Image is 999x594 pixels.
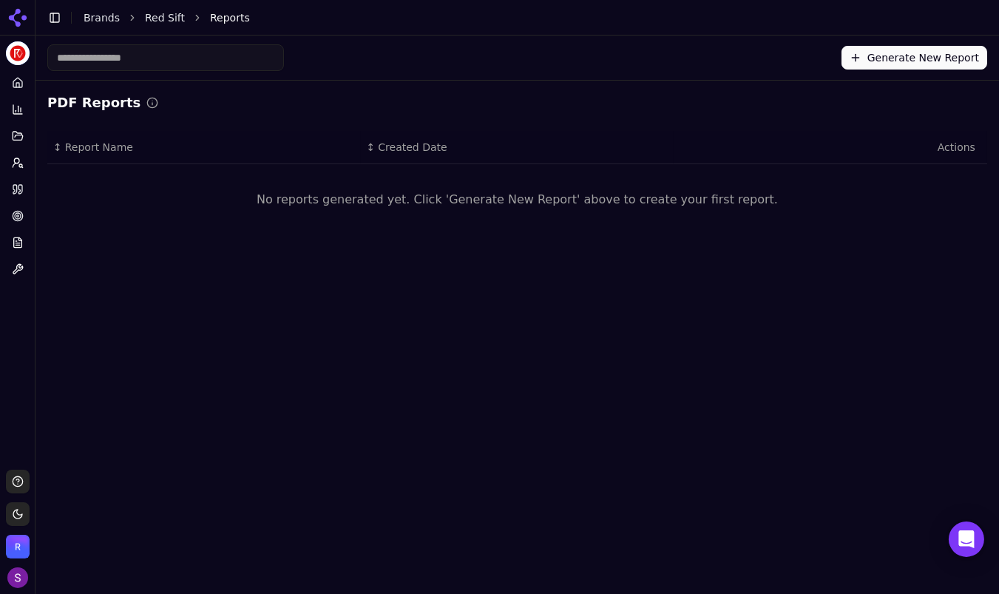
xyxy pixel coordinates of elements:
button: Generate New Report [841,46,987,70]
span: Reports [210,10,250,25]
a: Red Sift [145,10,185,25]
a: Brands [84,12,120,24]
div: Open Intercom Messenger [949,522,984,557]
td: No reports generated yet. Click 'Generate New Report' above to create your first report. [47,164,987,235]
button: Open user button [7,567,28,588]
span: Report Name [65,140,133,155]
div: Data table [47,131,987,235]
div: ↕Report Name [53,140,355,155]
th: Created Date [361,131,674,164]
img: Red Sift [6,41,30,65]
div: ↕Created Date [367,140,668,155]
button: Open organization switcher [6,535,30,558]
th: Actions [674,131,987,164]
span: Created Date [378,140,447,155]
h2: PDF Reports [47,92,140,113]
img: Red Sift [6,535,30,558]
th: Report Name [47,131,361,164]
img: Stewart Mohammadi [7,567,28,588]
span: Actions [680,140,975,155]
nav: breadcrumb [84,10,958,25]
button: Current brand: Red Sift [6,41,30,65]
